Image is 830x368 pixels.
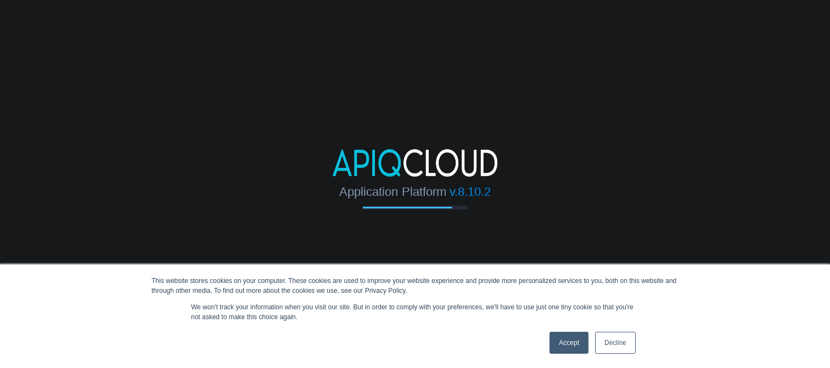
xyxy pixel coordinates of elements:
[339,185,446,199] span: Application Platform
[152,276,678,296] div: This website stores cookies on your computer. These cookies are used to improve your website expe...
[549,332,588,354] a: Accept
[450,185,491,199] span: v.8.10.2
[191,302,639,322] p: We won't track your information when you visit our site. But in order to comply with your prefere...
[595,332,636,354] a: Decline
[333,149,497,177] img: ApiqCloud-BlueWhite.png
